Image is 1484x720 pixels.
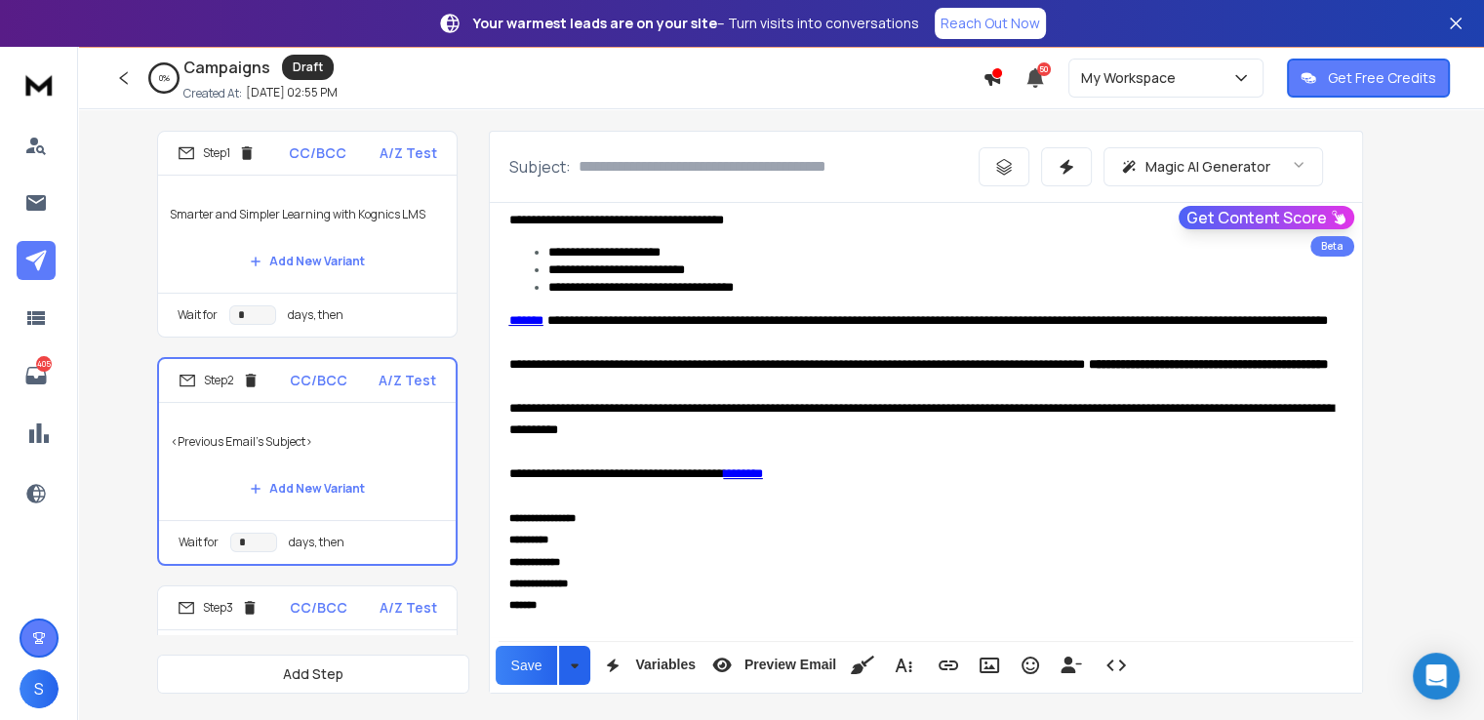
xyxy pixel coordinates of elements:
div: Step 3 [178,599,259,617]
p: Smarter and Simpler Learning with Kognics LMS [170,187,445,242]
button: Add Step [157,655,469,694]
p: A/Z Test [380,598,437,618]
button: Save [496,646,558,685]
button: Clean HTML [844,646,881,685]
p: My Workspace [1081,68,1183,88]
strong: Your warmest leads are on your site [473,14,717,32]
h1: Campaigns [183,56,270,79]
button: Code View [1098,646,1135,685]
div: Step 1 [178,144,256,162]
button: Emoticons [1012,646,1049,685]
p: A/Z Test [379,371,436,390]
div: Beta [1310,236,1354,257]
p: Subject: [509,155,571,179]
p: A/Z Test [380,143,437,163]
p: Wait for [179,535,219,550]
button: Get Free Credits [1287,59,1450,98]
img: logo [20,66,59,102]
p: – Turn visits into conversations [473,14,919,33]
p: 405 [36,356,52,372]
button: Preview Email [703,646,840,685]
button: More Text [885,646,922,685]
div: Step 2 [179,372,260,389]
button: Magic AI Generator [1103,147,1323,186]
p: Get Free Credits [1328,68,1436,88]
button: Variables [594,646,700,685]
p: CC/BCC [290,371,347,390]
button: S [20,669,59,708]
p: Wait for [178,307,218,323]
p: Created At: [183,86,242,101]
span: 50 [1037,62,1051,76]
p: [DATE] 02:55 PM [246,85,338,100]
a: Reach Out Now [935,8,1046,39]
p: days, then [289,535,344,550]
div: Open Intercom Messenger [1413,653,1460,700]
p: Reach Out Now [941,14,1040,33]
button: Insert Unsubscribe Link [1053,646,1090,685]
p: <Previous Email's Subject> [171,415,444,469]
button: Insert Link (Ctrl+K) [930,646,967,685]
span: Preview Email [741,657,840,673]
div: Draft [282,55,334,80]
button: Add New Variant [234,469,381,508]
span: Variables [631,657,700,673]
p: days, then [288,307,343,323]
p: 0 % [159,72,170,84]
a: 405 [17,356,56,395]
p: CC/BCC [289,143,346,163]
button: Add New Variant [234,242,381,281]
p: Magic AI Generator [1145,157,1270,177]
li: Step1CC/BCCA/Z TestSmarter and Simpler Learning with Kognics LMSAdd New VariantWait fordays, then [157,131,458,338]
button: Insert Image (Ctrl+P) [971,646,1008,685]
p: CC/BCC [290,598,347,618]
button: Get Content Score [1179,206,1354,229]
li: Step2CC/BCCA/Z Test<Previous Email's Subject>Add New VariantWait fordays, then [157,357,458,566]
